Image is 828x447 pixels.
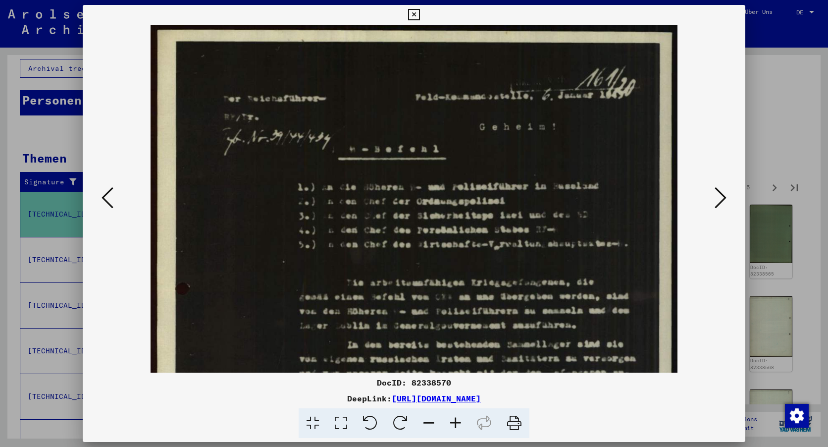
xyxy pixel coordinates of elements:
[785,404,809,428] img: Zustimmung ändern
[392,393,481,403] a: [URL][DOMAIN_NAME]
[83,392,745,404] div: DeepLink:
[784,403,808,427] div: Zustimmung ändern
[83,377,745,389] div: DocID: 82338570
